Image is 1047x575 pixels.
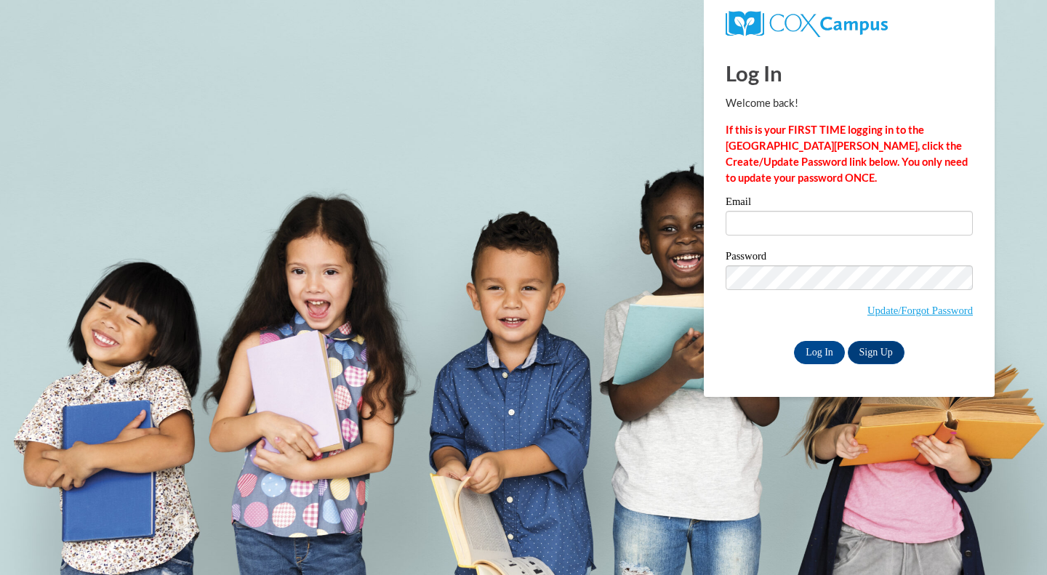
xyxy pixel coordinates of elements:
[726,95,973,111] p: Welcome back!
[726,251,973,265] label: Password
[726,11,888,37] img: COX Campus
[726,17,888,29] a: COX Campus
[726,58,973,88] h1: Log In
[726,196,973,211] label: Email
[726,124,968,184] strong: If this is your FIRST TIME logging in to the [GEOGRAPHIC_DATA][PERSON_NAME], click the Create/Upd...
[867,305,973,316] a: Update/Forgot Password
[794,341,845,364] input: Log In
[848,341,904,364] a: Sign Up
